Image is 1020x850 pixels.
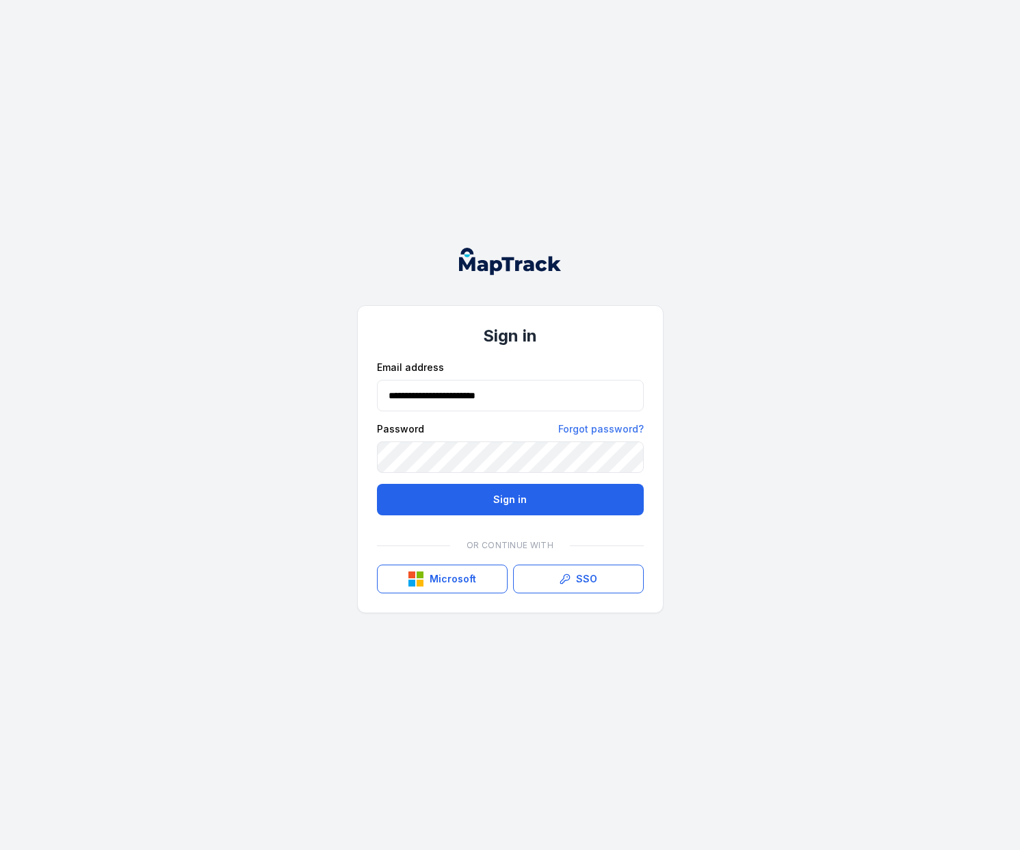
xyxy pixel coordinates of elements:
[513,565,644,593] a: SSO
[377,532,644,559] div: Or continue with
[377,325,644,347] h1: Sign in
[437,248,584,275] nav: Global
[377,361,444,374] label: Email address
[377,422,424,436] label: Password
[558,422,644,436] a: Forgot password?
[377,484,644,515] button: Sign in
[377,565,508,593] button: Microsoft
